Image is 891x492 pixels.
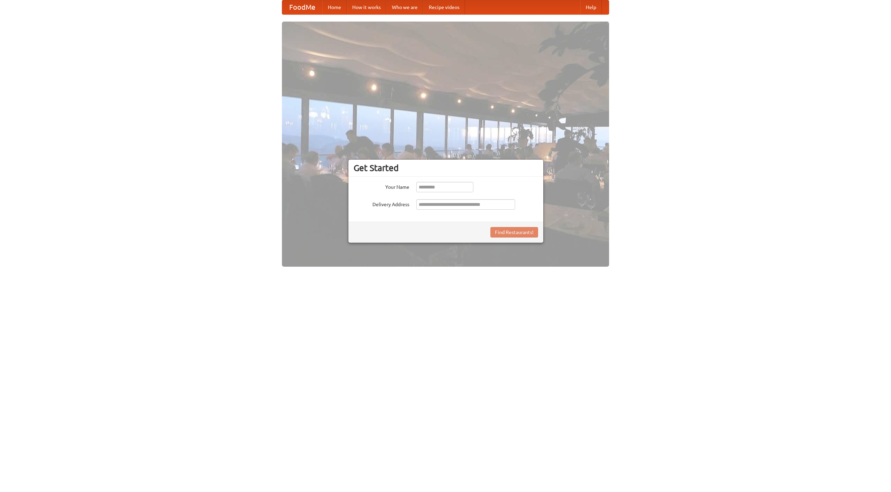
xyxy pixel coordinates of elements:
a: How it works [347,0,386,14]
a: Home [322,0,347,14]
button: Find Restaurants! [490,227,538,237]
a: Help [580,0,602,14]
label: Your Name [354,182,409,191]
a: Recipe videos [423,0,465,14]
a: FoodMe [282,0,322,14]
a: Who we are [386,0,423,14]
label: Delivery Address [354,199,409,208]
h3: Get Started [354,163,538,173]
